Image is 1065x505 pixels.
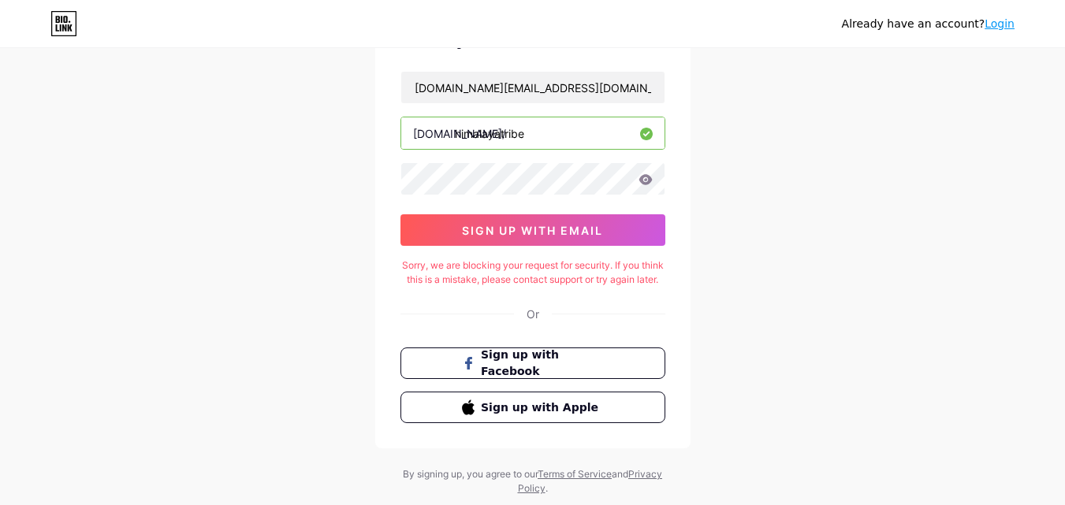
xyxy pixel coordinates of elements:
[400,347,665,379] button: Sign up with Facebook
[462,224,603,237] span: sign up with email
[401,72,665,103] input: Email
[399,467,667,496] div: By signing up, you agree to our and .
[538,468,612,480] a: Terms of Service
[400,214,665,246] button: sign up with email
[400,392,665,423] button: Sign up with Apple
[481,399,603,416] span: Sign up with Apple
[842,16,1015,32] div: Already have an account?
[985,17,1015,30] a: Login
[401,117,665,149] input: username
[413,125,506,142] div: [DOMAIN_NAME]/
[527,306,539,322] div: Or
[481,347,603,380] span: Sign up with Facebook
[400,258,665,287] div: Sorry, we are blocking your request for security. If you think this is a mistake, please contact ...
